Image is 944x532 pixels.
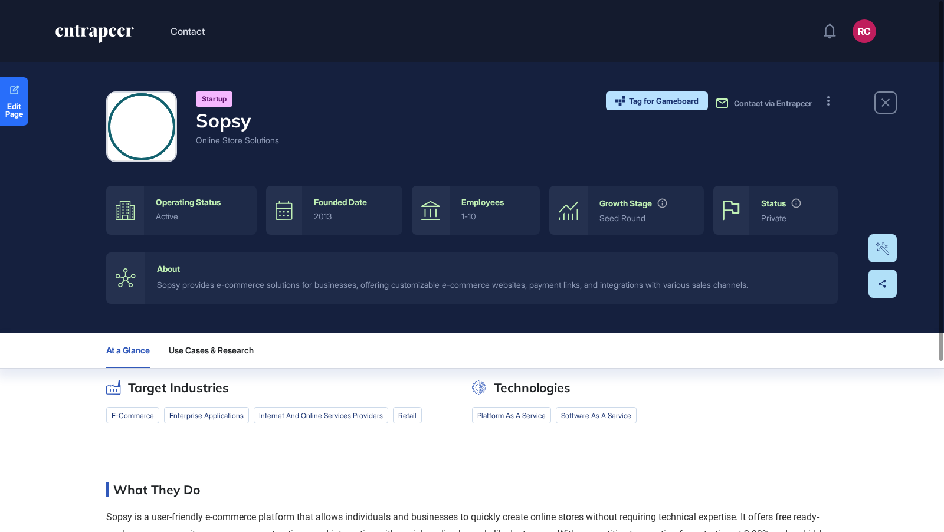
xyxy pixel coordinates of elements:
[156,198,221,207] div: Operating Status
[169,333,263,368] button: Use Cases & Research
[113,482,200,497] h2: What They Do
[169,346,254,355] span: Use Cases & Research
[761,199,786,208] div: Status
[599,199,652,208] div: Growth Stage
[106,333,150,368] button: At a Glance
[157,278,826,291] div: Sopsy provides e-commerce solutions for businesses, offering customizable e-commerce websites, pa...
[254,407,388,423] li: internet and online services providers
[393,407,422,423] li: retail
[761,214,826,223] div: private
[106,346,150,355] span: At a Glance
[54,25,135,47] a: entrapeer-logo
[494,380,571,395] h2: Technologies
[556,407,637,423] li: software as a service
[461,212,528,221] div: 1-10
[853,19,876,43] button: RC
[196,134,279,146] div: Online Store Solutions
[629,97,699,105] span: Tag for Gameboard
[156,212,245,221] div: active
[314,198,367,207] div: Founded Date
[164,407,249,423] li: enterprise applications
[599,214,692,223] div: Seed Round
[128,380,229,395] h2: Target Industries
[472,407,551,423] li: platform as a service
[171,24,205,39] button: Contact
[196,91,232,107] div: Startup
[314,212,391,221] div: 2013
[734,98,812,108] span: Contact via Entrapeer
[715,96,812,110] button: Contact via Entrapeer
[461,198,504,207] div: Employees
[157,264,180,274] div: About
[106,407,159,423] li: e-commerce
[196,109,279,132] h4: Sopsy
